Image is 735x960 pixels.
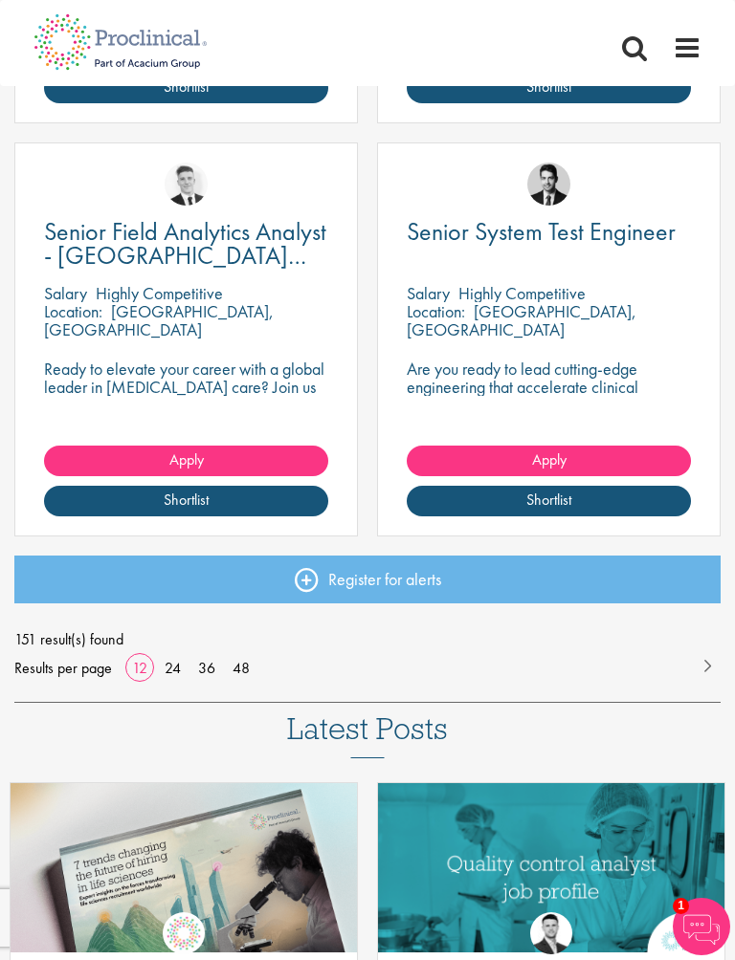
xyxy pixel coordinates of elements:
[407,360,691,414] p: Are you ready to lead cutting-edge engineering that accelerate clinical breakthroughs in biotech?
[14,625,721,654] span: 151 result(s) found
[532,449,567,469] span: Apply
[11,783,357,952] a: Link to a post
[158,658,188,678] a: 24
[44,486,328,516] a: Shortlist
[44,360,328,450] p: Ready to elevate your career with a global leader in [MEDICAL_DATA] care? Join us as a Senior Fie...
[169,449,204,469] span: Apply
[407,220,691,244] a: Senior System Test Engineer
[530,912,572,954] img: Joshua Godden
[44,282,87,304] span: Salary
[287,712,448,758] h3: Latest Posts
[407,73,691,103] a: Shortlist
[407,486,691,516] a: Shortlist
[14,654,112,683] span: Results per page
[407,300,465,322] span: Location:
[407,282,450,304] span: Salary
[226,658,256,678] a: 48
[44,300,102,322] span: Location:
[44,446,328,476] a: Apply
[163,912,205,954] img: Proclinical Group
[14,556,721,603] a: Register for alerts
[673,898,689,914] span: 1
[125,658,154,678] a: 12
[44,300,274,340] p: [GEOGRAPHIC_DATA], [GEOGRAPHIC_DATA]
[191,658,222,678] a: 36
[44,220,328,268] a: Senior Field Analytics Analyst - [GEOGRAPHIC_DATA] and [GEOGRAPHIC_DATA]
[407,215,676,248] span: Senior System Test Engineer
[458,282,586,304] p: Highly Competitive
[165,163,208,206] img: Nicolas Daniel
[96,282,223,304] p: Highly Competitive
[44,215,326,295] span: Senior Field Analytics Analyst - [GEOGRAPHIC_DATA] and [GEOGRAPHIC_DATA]
[407,446,691,476] a: Apply
[378,783,724,952] a: Link to a post
[407,300,636,340] p: [GEOGRAPHIC_DATA], [GEOGRAPHIC_DATA]
[673,898,730,955] img: Chatbot
[527,163,570,206] img: Thomas Wenig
